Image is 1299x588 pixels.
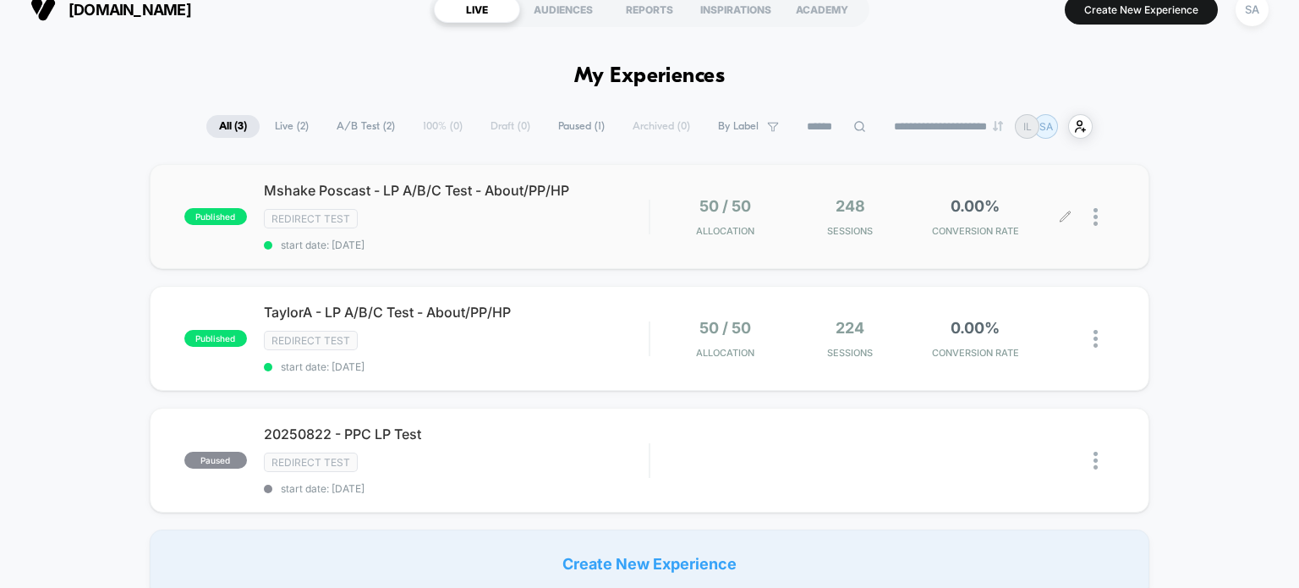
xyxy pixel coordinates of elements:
[324,115,408,138] span: A/B Test ( 2 )
[540,343,591,360] input: Volume
[792,225,908,237] span: Sessions
[696,347,754,359] span: Allocation
[184,452,247,469] span: paused
[1093,452,1098,470] img: close
[264,304,649,321] span: TaylorA - LP A/B/C Test - About/PP/HP
[1039,120,1053,133] p: SA
[951,197,1000,215] span: 0.00%
[264,426,649,442] span: 20250822 - PPC LP Test
[184,208,247,225] span: published
[8,338,36,365] button: Play, NEW DEMO 2025-VEED.mp4
[264,331,358,350] span: Redirect Test
[1093,330,1098,348] img: close
[836,197,865,215] span: 248
[718,120,759,133] span: By Label
[1093,208,1098,226] img: close
[463,342,507,360] div: Duration
[264,453,358,472] span: Redirect Test
[792,347,908,359] span: Sessions
[545,115,617,138] span: Paused ( 1 )
[206,115,260,138] span: All ( 3 )
[264,209,358,228] span: Redirect Test
[264,482,649,495] span: start date: [DATE]
[264,239,649,251] span: start date: [DATE]
[699,319,751,337] span: 50 / 50
[1023,120,1032,133] p: IL
[917,347,1033,359] span: CONVERSION RATE
[421,342,460,360] div: Current time
[184,330,247,347] span: published
[13,315,653,331] input: Seek
[264,360,649,373] span: start date: [DATE]
[574,64,726,89] h1: My Experiences
[699,197,751,215] span: 50 / 50
[917,225,1033,237] span: CONVERSION RATE
[836,319,864,337] span: 224
[951,319,1000,337] span: 0.00%
[993,121,1003,131] img: end
[69,1,191,19] span: [DOMAIN_NAME]
[262,115,321,138] span: Live ( 2 )
[311,167,352,207] button: Play, NEW DEMO 2025-VEED.mp4
[696,225,754,237] span: Allocation
[264,182,649,199] span: Mshake Poscast - LP A/B/C Test - About/PP/HP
